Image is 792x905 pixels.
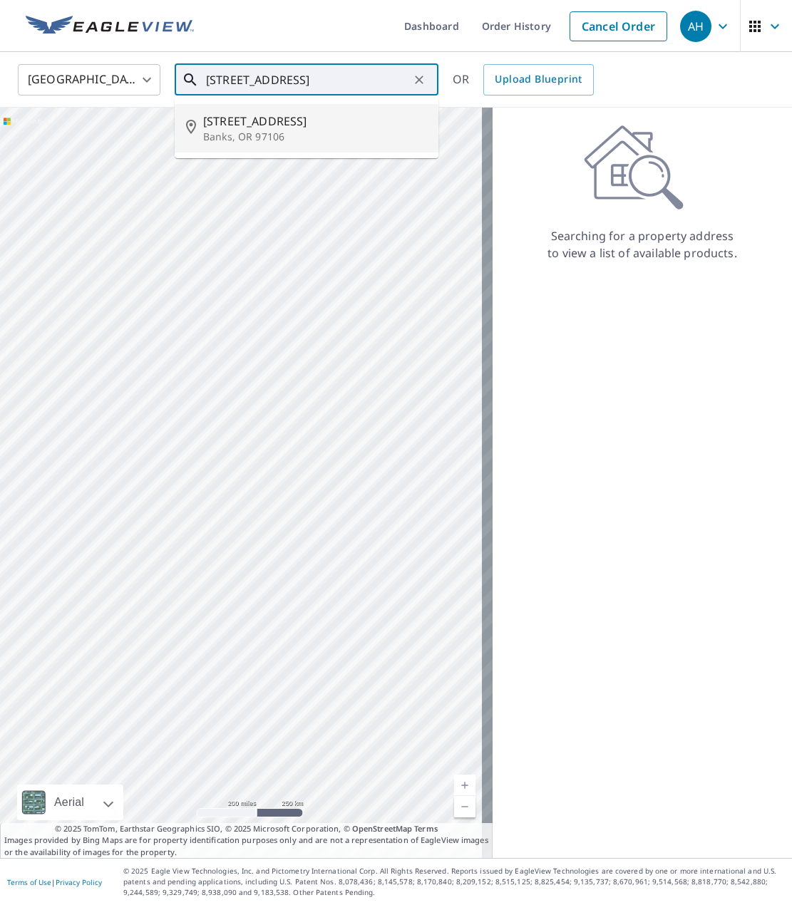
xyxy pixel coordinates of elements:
[7,877,51,887] a: Terms of Use
[680,11,711,42] div: AH
[26,16,194,37] img: EV Logo
[547,227,738,262] p: Searching for a property address to view a list of available products.
[203,130,427,144] p: Banks, OR 97106
[203,113,427,130] span: [STREET_ADDRESS]
[414,823,438,834] a: Terms
[570,11,667,41] a: Cancel Order
[18,60,160,100] div: [GEOGRAPHIC_DATA]
[55,823,438,835] span: © 2025 TomTom, Earthstar Geographics SIO, © 2025 Microsoft Corporation, ©
[409,70,429,90] button: Clear
[453,64,594,95] div: OR
[352,823,412,834] a: OpenStreetMap
[123,866,785,898] p: © 2025 Eagle View Technologies, Inc. and Pictometry International Corp. All Rights Reserved. Repo...
[7,878,102,886] p: |
[454,796,475,817] a: Current Level 5, Zoom Out
[206,60,409,100] input: Search by address or latitude-longitude
[495,71,582,88] span: Upload Blueprint
[17,785,123,820] div: Aerial
[56,877,102,887] a: Privacy Policy
[50,785,88,820] div: Aerial
[454,775,475,796] a: Current Level 5, Zoom In
[483,64,593,95] a: Upload Blueprint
